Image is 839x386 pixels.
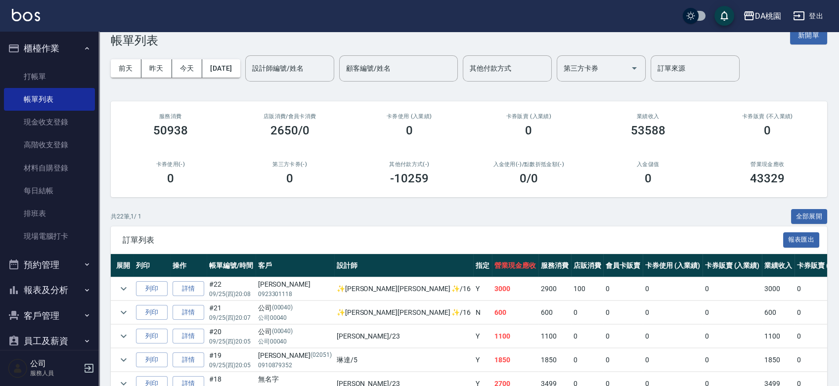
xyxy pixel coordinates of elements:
[739,6,785,26] button: DA桃園
[361,161,457,168] h2: 其他付款方式(-)
[207,277,256,300] td: #22
[473,325,492,348] td: Y
[492,254,538,277] th: 營業現金應收
[481,161,577,168] h2: 入金使用(-) /點數折抵金額(-)
[492,301,538,324] td: 600
[123,235,783,245] span: 訂單列表
[600,161,696,168] h2: 入金儲值
[538,348,571,372] td: 1850
[173,329,204,344] a: 詳情
[473,277,492,300] td: Y
[762,325,795,348] td: 1100
[272,303,293,313] p: (00040)
[258,361,332,370] p: 0910879352
[258,279,332,290] div: [PERSON_NAME]
[209,361,253,370] p: 09/25 (四) 20:05
[603,325,643,348] td: 0
[334,325,473,348] td: [PERSON_NAME] /23
[334,277,473,300] td: ✨[PERSON_NAME][PERSON_NAME] ✨ /16
[30,369,81,378] p: 服務人員
[242,161,338,168] h2: 第三方卡券(-)
[334,254,473,277] th: 設計師
[762,277,795,300] td: 3000
[209,337,253,346] p: 09/25 (四) 20:05
[136,281,168,297] button: 列印
[473,348,492,372] td: Y
[258,337,332,346] p: 公司00040
[492,277,538,300] td: 3000
[111,59,141,78] button: 前天
[209,313,253,322] p: 09/25 (四) 20:07
[4,65,95,88] a: 打帳單
[520,172,538,185] h3: 0 /0
[703,301,762,324] td: 0
[173,352,204,368] a: 詳情
[390,172,429,185] h3: -10259
[256,254,334,277] th: 客戶
[111,212,141,221] p: 共 22 筆, 1 / 1
[525,124,532,137] h3: 0
[4,111,95,133] a: 現金收支登錄
[4,303,95,329] button: 客戶管理
[762,254,795,277] th: 業績收入
[571,325,604,348] td: 0
[334,301,473,324] td: ✨[PERSON_NAME][PERSON_NAME] ✨ /16
[4,277,95,303] button: 報表及分析
[750,172,785,185] h3: 43329
[258,350,332,361] div: [PERSON_NAME]
[643,325,703,348] td: 0
[310,350,332,361] p: (02051)
[258,327,332,337] div: 公司
[170,254,207,277] th: 操作
[791,209,828,224] button: 全部展開
[4,157,95,179] a: 材料自購登錄
[603,254,643,277] th: 會員卡販賣
[202,59,240,78] button: [DATE]
[173,305,204,320] a: 詳情
[538,301,571,324] td: 600
[242,113,338,120] h2: 店販消費 /會員卡消費
[123,161,219,168] h2: 卡券使用(-)
[643,301,703,324] td: 0
[789,7,827,25] button: 登出
[272,327,293,337] p: (00040)
[4,36,95,61] button: 櫃檯作業
[783,232,820,248] button: 報表匯出
[153,124,188,137] h3: 50938
[720,113,816,120] h2: 卡券販賣 (不入業績)
[141,59,172,78] button: 昨天
[473,301,492,324] td: N
[361,113,457,120] h2: 卡券使用 (入業績)
[4,328,95,354] button: 員工及薪資
[4,88,95,111] a: 帳單列表
[764,124,771,137] h3: 0
[114,254,133,277] th: 展開
[8,358,28,378] img: Person
[571,277,604,300] td: 100
[603,348,643,372] td: 0
[571,301,604,324] td: 0
[172,59,203,78] button: 今天
[4,225,95,248] a: 現場電腦打卡
[4,252,95,278] button: 預約管理
[703,325,762,348] td: 0
[626,60,642,76] button: Open
[720,161,816,168] h2: 營業現金應收
[703,348,762,372] td: 0
[116,352,131,367] button: expand row
[473,254,492,277] th: 指定
[762,348,795,372] td: 1850
[783,235,820,244] a: 報表匯出
[492,348,538,372] td: 1850
[406,124,413,137] h3: 0
[133,254,170,277] th: 列印
[4,179,95,202] a: 每日結帳
[571,254,604,277] th: 店販消費
[762,301,795,324] td: 600
[173,281,204,297] a: 詳情
[136,352,168,368] button: 列印
[136,305,168,320] button: 列印
[492,325,538,348] td: 1100
[286,172,293,185] h3: 0
[30,359,81,369] h5: 公司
